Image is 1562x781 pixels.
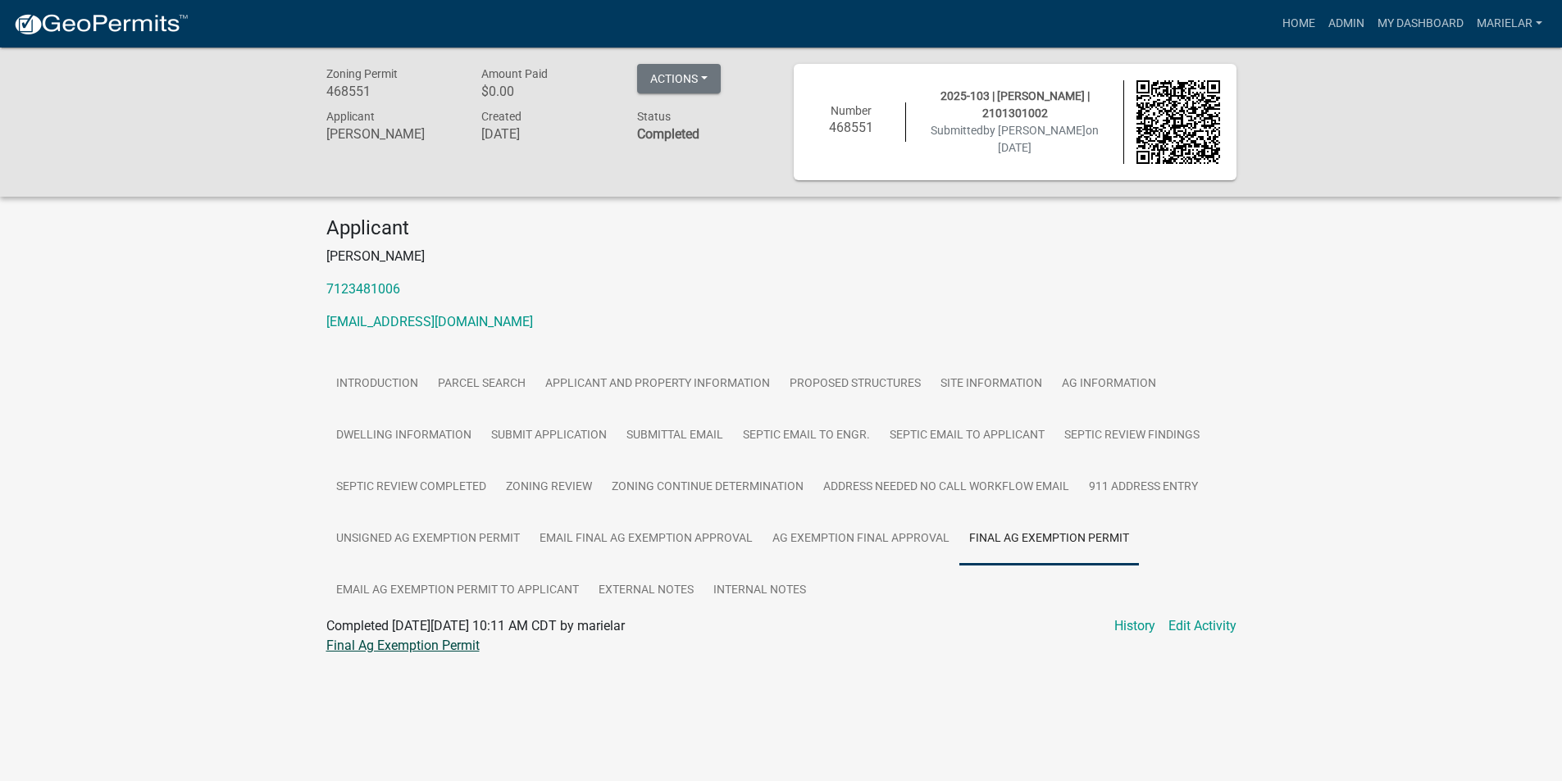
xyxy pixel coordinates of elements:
a: Introduction [326,358,428,411]
a: Applicant and Property Information [535,358,780,411]
a: marielar [1470,8,1549,39]
a: Zoning Review [496,461,602,514]
h6: 468551 [326,84,458,99]
a: Home [1276,8,1322,39]
a: Septic Email to Engr. [733,410,880,462]
a: Admin [1322,8,1371,39]
a: 911 Address Entry [1079,461,1208,514]
a: History [1114,616,1155,636]
span: Zoning Permit [326,67,398,80]
a: Submittal Email [617,410,733,462]
span: Applicant [326,110,375,123]
a: Edit Activity [1168,616,1236,636]
a: Septic Review Findings [1054,410,1209,462]
a: Address Needed No Call Workflow Email [813,461,1079,514]
p: [PERSON_NAME] [326,247,1236,266]
span: Submitted on [DATE] [931,124,1099,154]
a: Final Ag Exemption Permit [959,513,1139,565]
a: Submit Application [481,410,617,462]
a: Zoning Continue Determination [602,461,813,514]
span: 2025-103 | [PERSON_NAME] | 2101301002 [940,89,1090,120]
h6: 468551 [810,120,894,135]
a: Email Final Ag Exemption Approval [530,513,763,565]
a: Ag Exemption Final Approval [763,513,959,565]
span: by [PERSON_NAME] [983,124,1086,137]
a: Septic Review Completed [326,461,496,514]
img: QR code [1136,80,1220,164]
a: [EMAIL_ADDRESS][DOMAIN_NAME] [326,314,533,329]
h6: $0.00 [481,84,613,99]
a: Unsigned Ag Exemption Permit [326,513,530,565]
span: Completed [DATE][DATE] 10:11 AM CDT by marielar [326,618,625,633]
a: Ag Information [1052,358,1166,411]
strong: Completed [637,126,699,142]
h6: [DATE] [481,126,613,142]
h4: Applicant [326,216,1236,240]
a: Internal Notes [704,565,816,617]
a: Septic Email to Applicant [880,410,1054,462]
span: Amount Paid [481,67,548,80]
a: Dwelling Information [326,410,481,462]
a: Site Information [931,358,1052,411]
a: Final Ag Exemption Permit [326,638,480,653]
a: My Dashboard [1371,8,1470,39]
span: Status [637,110,671,123]
span: Created [481,110,521,123]
a: Parcel search [428,358,535,411]
a: Proposed Structures [780,358,931,411]
a: 7123481006 [326,281,400,297]
span: Number [831,104,872,117]
button: Actions [637,64,721,93]
a: External Notes [589,565,704,617]
a: Email Ag Exemption Permit to Applicant [326,565,589,617]
h6: [PERSON_NAME] [326,126,458,142]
